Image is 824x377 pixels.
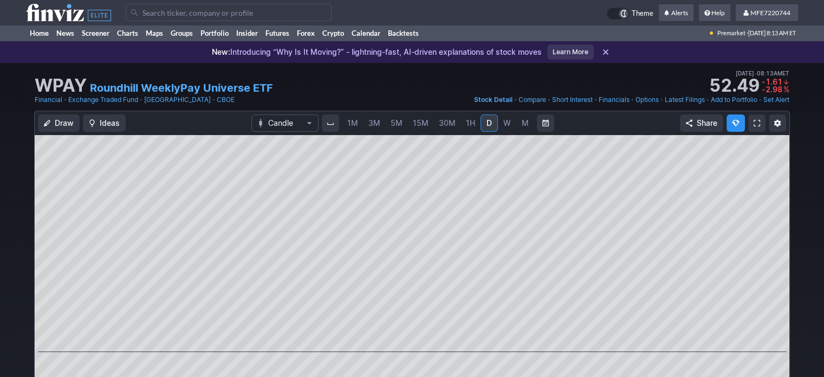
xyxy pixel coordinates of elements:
[518,94,546,105] a: Compare
[717,25,748,41] span: Premarket ·
[699,4,730,22] a: Help
[391,118,403,127] span: 5M
[522,118,529,127] span: M
[319,25,348,41] a: Crypto
[142,25,167,41] a: Maps
[212,94,216,105] span: •
[659,4,693,22] a: Alerts
[660,94,664,105] span: •
[481,114,498,132] a: D
[78,25,113,41] a: Screener
[38,114,80,132] button: Draw
[783,85,789,94] span: %
[762,77,782,86] span: -1.61
[547,44,594,60] a: Learn More
[763,94,789,105] a: Set Alert
[599,94,630,105] a: Financials
[434,114,460,132] a: 30M
[167,25,197,41] a: Groups
[63,94,67,105] span: •
[697,118,717,129] span: Share
[55,118,74,129] span: Draw
[53,25,78,41] a: News
[726,114,745,132] button: Explore new features
[709,77,760,94] strong: 52.49
[212,47,542,57] p: Introducing “Why Is It Moving?” - lightning-fast, AI-driven explanations of stock moves
[474,94,512,105] a: Stock Detail
[547,94,551,105] span: •
[680,114,723,132] button: Share
[706,94,710,105] span: •
[268,118,302,129] span: Candle
[408,114,433,132] a: 15M
[212,47,230,56] span: New:
[197,25,232,41] a: Portfolio
[514,94,517,105] span: •
[113,25,142,41] a: Charts
[537,114,554,132] button: Range
[758,94,762,105] span: •
[466,118,475,127] span: 1H
[748,25,796,41] span: [DATE] 8:13 AM ET
[348,25,384,41] a: Calendar
[474,95,512,104] span: Stock Detail
[322,114,339,132] button: Interval
[413,118,429,127] span: 15M
[631,94,634,105] span: •
[144,94,211,105] a: [GEOGRAPHIC_DATA]
[665,94,705,105] a: Latest Filings
[342,114,363,132] a: 1M
[711,94,757,105] a: Add to Portfolio
[748,114,765,132] a: Fullscreen
[364,114,385,132] a: 3M
[217,94,235,105] a: CBOE
[347,118,358,127] span: 1M
[516,114,534,132] a: M
[35,77,87,94] h1: WPAY
[126,4,332,21] input: Search
[594,94,598,105] span: •
[461,114,480,132] a: 1H
[83,114,126,132] button: Ideas
[635,94,659,105] a: Options
[35,94,62,105] a: Financial
[232,25,262,41] a: Insider
[26,25,53,41] a: Home
[665,95,705,104] span: Latest Filings
[769,114,786,132] button: Chart Settings
[262,25,293,41] a: Futures
[632,8,653,20] span: Theme
[384,25,423,41] a: Backtests
[486,118,492,127] span: D
[754,68,757,78] span: •
[368,118,380,127] span: 3M
[386,114,407,132] a: 5M
[100,118,120,129] span: Ideas
[139,94,143,105] span: •
[552,94,593,105] a: Short Interest
[750,9,790,17] span: MFE7220744
[736,4,798,22] a: MFE7220744
[503,118,511,127] span: W
[251,114,319,132] button: Chart Type
[68,94,138,105] a: Exchange Traded Fund
[293,25,319,41] a: Forex
[90,80,273,95] a: Roundhill WeeklyPay Universe ETF
[439,118,456,127] span: 30M
[736,68,789,78] span: [DATE] 08:13AM ET
[762,85,782,94] span: -2.98
[498,114,516,132] a: W
[607,8,653,20] a: Theme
